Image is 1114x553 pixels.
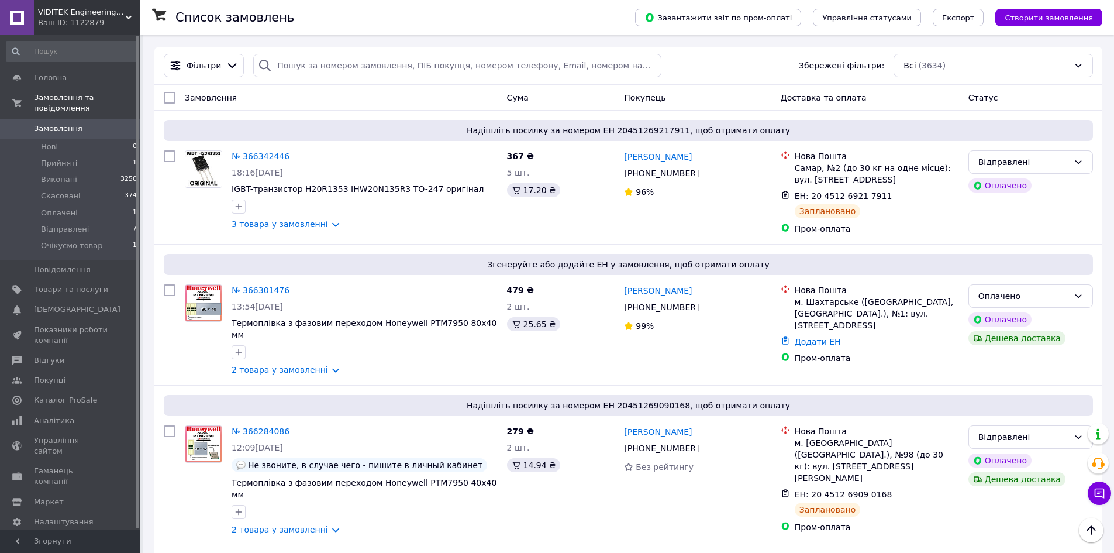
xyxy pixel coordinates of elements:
[34,73,67,83] span: Головна
[41,224,89,235] span: Відправлені
[168,125,1088,136] span: Надішліть посилку за номером ЕН 20451269217911, щоб отримати оплату
[185,284,222,322] a: Фото товару
[34,284,108,295] span: Товари та послуги
[795,284,959,296] div: Нова Пошта
[813,9,921,26] button: Управління статусами
[933,9,984,26] button: Експорт
[41,174,77,185] span: Виконані
[133,241,137,251] span: 1
[822,13,912,22] span: Управління статусами
[34,466,108,487] span: Гаманець компанії
[187,60,221,71] span: Фільтри
[795,425,959,437] div: Нова Пошта
[34,415,74,426] span: Аналітика
[1088,482,1111,505] button: Чат з покупцем
[120,174,137,185] span: 3250
[253,54,661,77] input: Пошук за номером замовлення, ПІБ покупця, номером телефону, Email, номером накладної
[781,93,867,102] span: Доставка та оплата
[507,152,534,161] span: 367 ₴
[232,525,328,534] a: 2 товара у замовленні
[34,304,120,315] span: [DEMOGRAPHIC_DATA]
[34,355,64,366] span: Відгуки
[968,472,1065,486] div: Дешева доставка
[232,443,283,452] span: 12:09[DATE]
[168,400,1088,411] span: Надішліть посилку за номером ЕН 20451269090168, щоб отримати оплату
[232,318,496,339] a: Термоплівка з фазовим переходом Honeywell PTM7950 80x40 мм
[232,152,289,161] a: № 366342446
[622,165,701,181] div: [PHONE_NUMBER]
[34,435,108,456] span: Управління сайтом
[133,158,137,169] span: 1
[232,219,328,229] a: 3 товара у замовленні
[38,7,126,18] span: VIDITEK Engineering Group
[795,521,959,533] div: Пром-оплата
[635,9,801,26] button: Завантажити звіт по пром-оплаті
[34,517,94,527] span: Налаштування
[624,93,665,102] span: Покупець
[507,168,530,177] span: 5 шт.
[795,503,861,517] div: Заплановано
[799,60,884,71] span: Збережені фільтри:
[622,440,701,456] div: [PHONE_NUMBER]
[34,92,140,114] span: Замовлення та повідомлення
[232,286,289,295] a: № 366301476
[1005,13,1093,22] span: Створити замовлення
[507,458,560,472] div: 14.94 ₴
[795,437,959,484] div: м. [GEOGRAPHIC_DATA] ([GEOGRAPHIC_DATA].), №98 (до 30 кг): вул. [STREET_ADDRESS][PERSON_NAME]
[41,142,58,152] span: Нові
[622,299,701,315] div: [PHONE_NUMBER]
[185,93,237,102] span: Замовлення
[507,302,530,311] span: 2 шт.
[236,461,246,470] img: :speech_balloon:
[41,208,78,218] span: Оплачені
[795,296,959,331] div: м. Шахтарське ([GEOGRAPHIC_DATA], [GEOGRAPHIC_DATA].), №1: вул. [STREET_ADDRESS]
[624,426,692,438] a: [PERSON_NAME]
[968,178,1032,193] div: Оплачено
[507,443,530,452] span: 2 шт.
[644,12,792,23] span: Завантажити звіт по пром-оплаті
[636,187,654,197] span: 96%
[6,41,138,62] input: Пошук
[968,331,1065,345] div: Дешева доставка
[232,427,289,436] a: № 366284086
[636,462,694,472] span: Без рейтингу
[41,158,77,169] span: Прийняті
[919,61,946,70] span: (3634)
[232,302,283,311] span: 13:54[DATE]
[795,490,892,499] span: ЕН: 20 4512 6909 0168
[995,9,1102,26] button: Створити замовлення
[232,365,328,375] a: 2 товара у замовленні
[636,321,654,331] span: 99%
[133,142,137,152] span: 0
[795,191,892,201] span: ЕН: 20 4512 6921 7911
[624,151,692,163] a: [PERSON_NAME]
[41,241,103,251] span: Очікуємо товар
[795,337,841,346] a: Додати ЕН
[978,431,1069,444] div: Відправлені
[34,375,65,386] span: Покупці
[34,395,97,406] span: Каталог ProSale
[968,454,1032,468] div: Оплачено
[795,223,959,235] div: Пром-оплата
[795,150,959,162] div: Нова Пошта
[795,352,959,364] div: Пром-оплата
[507,427,534,436] span: 279 ₴
[968,312,1032,327] div: Оплачено
[34,325,108,346] span: Показники роботи компанії
[34,265,91,275] span: Повідомлення
[795,162,959,186] div: Самар, №2 (до 30 кг на одне місце): вул. [STREET_ADDRESS]
[968,93,998,102] span: Статус
[133,224,137,235] span: 7
[185,151,222,187] img: Фото товару
[185,285,222,321] img: Фото товару
[232,168,283,177] span: 18:16[DATE]
[903,60,916,71] span: Всі
[41,191,81,201] span: Скасовані
[978,290,1069,303] div: Оплачено
[34,497,64,507] span: Маркет
[942,13,975,22] span: Експорт
[978,156,1069,169] div: Відправлені
[232,184,484,194] a: IGBT-транзистор H20R1353 IHW20N135R3 TO-247 оригінал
